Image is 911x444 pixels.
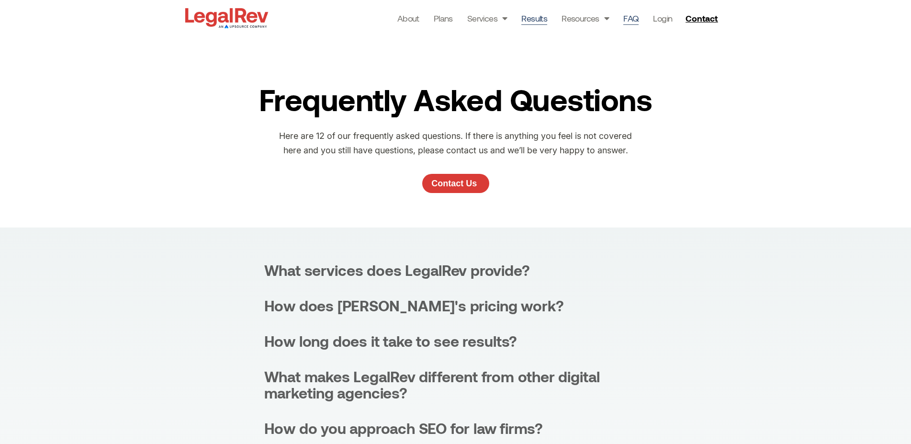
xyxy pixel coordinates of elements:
div: How long does it take to see results? [264,333,517,349]
nav: Menu [397,11,673,25]
a: FAQ [623,11,639,25]
a: Results [521,11,547,25]
a: Resources [562,11,609,25]
summary: What services does LegalRev provide? [264,262,647,278]
a: Login [653,11,672,25]
a: About [397,11,419,25]
div: How do you approach SEO for law firms? [264,420,543,436]
a: Contact [682,11,724,26]
div: What services does LegalRev provide? [264,262,530,278]
span: Contact Us [431,179,477,188]
a: Contact Us [422,174,489,193]
summary: How long does it take to see results? [264,333,647,349]
h2: Frequently Asked Questions [254,79,657,119]
span: Contact [686,14,718,23]
summary: What makes LegalRev different from other digital marketing agencies? [264,368,647,401]
p: Here are 12 of our frequently asked questions. If there is anything you feel is not covered here ... [276,129,635,158]
summary: How do you approach SEO for law firms? [264,420,647,436]
a: Services [467,11,507,25]
a: Plans [434,11,453,25]
div: How does [PERSON_NAME]'s pricing work? [264,297,564,314]
summary: How does [PERSON_NAME]'s pricing work? [264,297,647,314]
